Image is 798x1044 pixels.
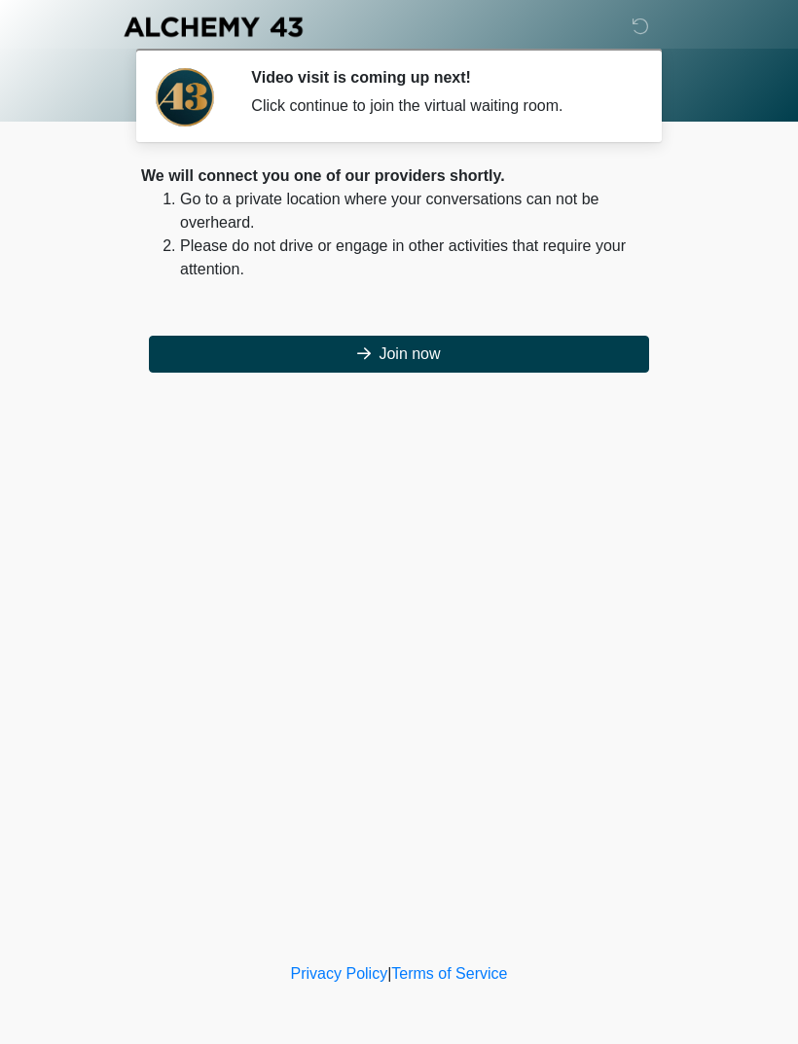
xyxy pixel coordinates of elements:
[180,234,657,281] li: Please do not drive or engage in other activities that require your attention.
[149,336,649,373] button: Join now
[391,965,507,982] a: Terms of Service
[141,164,657,188] div: We will connect you one of our providers shortly.
[180,188,657,234] li: Go to a private location where your conversations can not be overheard.
[387,965,391,982] a: |
[251,68,628,87] h2: Video visit is coming up next!
[122,15,305,39] img: Alchemy 43 Logo
[251,94,628,118] div: Click continue to join the virtual waiting room.
[291,965,388,982] a: Privacy Policy
[156,68,214,126] img: Agent Avatar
